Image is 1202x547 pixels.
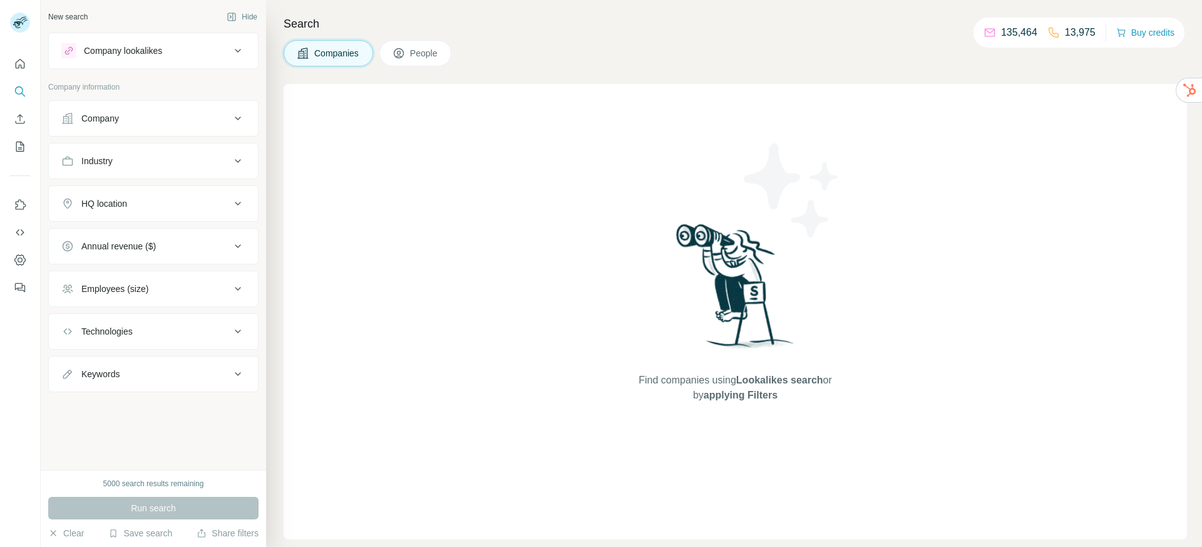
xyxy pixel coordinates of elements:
[670,221,801,360] img: Surfe Illustration - Woman searching with binoculars
[84,44,162,57] div: Company lookalikes
[10,80,30,103] button: Search
[10,221,30,244] button: Use Surfe API
[81,112,119,125] div: Company
[314,47,360,60] span: Companies
[10,108,30,130] button: Enrich CSV
[10,53,30,75] button: Quick start
[49,359,258,389] button: Keywords
[81,325,133,338] div: Technologies
[49,146,258,176] button: Industry
[218,8,266,26] button: Hide
[635,373,835,403] span: Find companies using or by
[49,36,258,66] button: Company lookalikes
[81,240,156,253] div: Annual revenue ($)
[1001,25,1037,40] p: 135,464
[48,81,259,93] p: Company information
[197,527,259,539] button: Share filters
[736,134,848,247] img: Surfe Illustration - Stars
[1065,25,1096,40] p: 13,975
[108,527,172,539] button: Save search
[10,194,30,216] button: Use Surfe on LinkedIn
[81,155,113,167] div: Industry
[49,189,258,219] button: HQ location
[81,283,148,295] div: Employees (size)
[10,276,30,299] button: Feedback
[49,103,258,133] button: Company
[49,316,258,346] button: Technologies
[49,231,258,261] button: Annual revenue ($)
[49,274,258,304] button: Employees (size)
[81,368,120,380] div: Keywords
[284,15,1187,33] h4: Search
[410,47,439,60] span: People
[10,135,30,158] button: My lists
[103,478,204,489] div: 5000 search results remaining
[48,11,88,23] div: New search
[704,390,778,400] span: applying Filters
[736,375,823,385] span: Lookalikes search
[81,197,127,210] div: HQ location
[1116,24,1174,41] button: Buy credits
[10,249,30,271] button: Dashboard
[48,527,84,539] button: Clear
